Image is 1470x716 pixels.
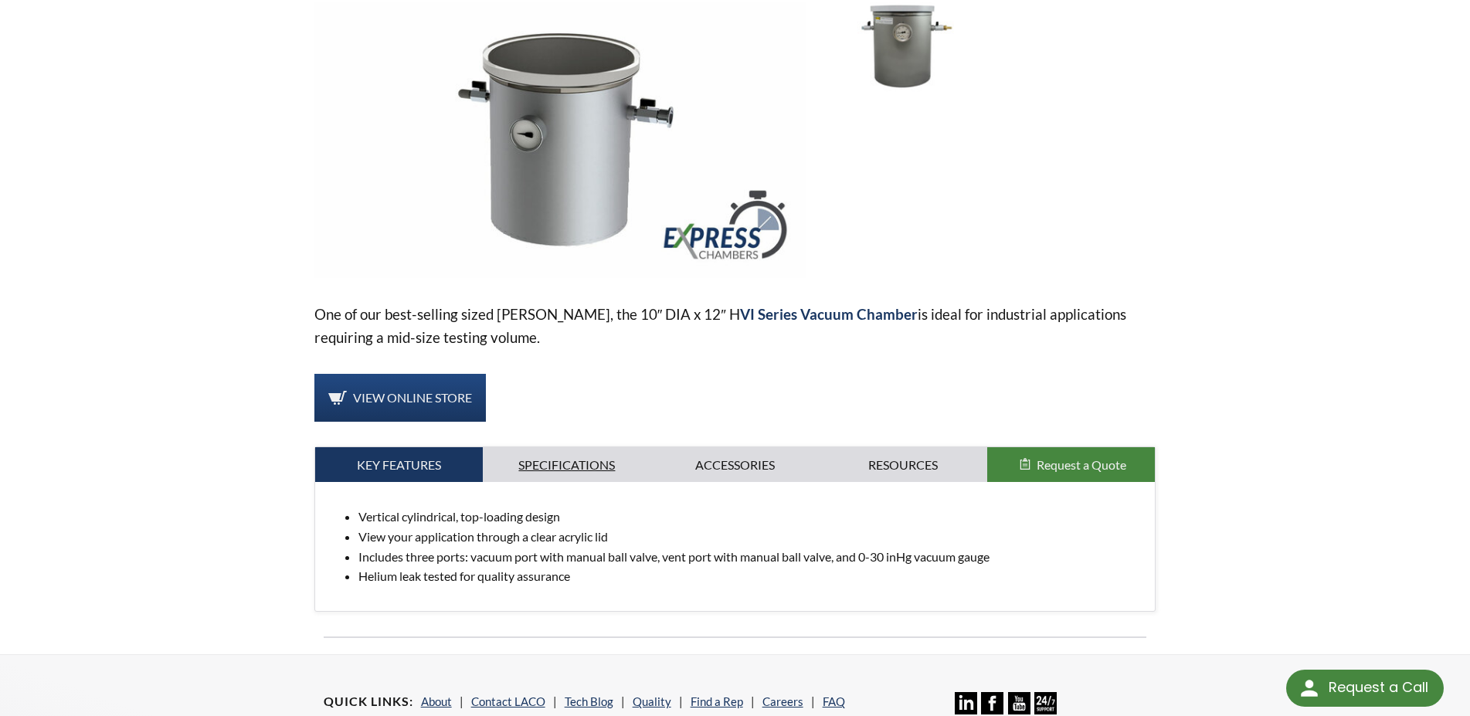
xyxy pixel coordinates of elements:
li: Helium leak tested for quality assurance [358,566,1143,586]
a: View Online Store [314,374,486,422]
a: Key Features [315,447,484,483]
button: Request a Quote [987,447,1156,483]
img: LVC1012-3111-VI, front view [819,2,979,91]
a: Accessories [651,447,820,483]
img: 24/7 Support Icon [1034,692,1057,714]
a: Tech Blog [565,694,613,708]
li: Vertical cylindrical, top-loading design [358,507,1143,527]
div: Request a Call [1329,670,1428,705]
strong: VI Series Vacuum Chamber [740,305,918,323]
a: Find a Rep [691,694,743,708]
img: LVC1012-3111-VI Express Chamber, angled view [314,2,807,278]
a: Specifications [483,447,651,483]
a: Contact LACO [471,694,545,708]
p: One of our best-selling sized [PERSON_NAME], the 10″ DIA x 12″ H is ideal for industrial applicat... [314,303,1156,349]
a: About [421,694,452,708]
div: Request a Call [1286,670,1444,707]
a: Careers [762,694,803,708]
a: FAQ [823,694,845,708]
li: View your application through a clear acrylic lid [358,527,1143,547]
a: Quality [633,694,671,708]
a: Resources [819,447,987,483]
li: Includes three ports: vacuum port with manual ball valve, vent port with manual ball valve, and 0... [358,547,1143,567]
span: View Online Store [353,390,472,405]
img: round button [1297,676,1322,701]
h4: Quick Links [324,694,413,710]
span: Request a Quote [1037,457,1126,472]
